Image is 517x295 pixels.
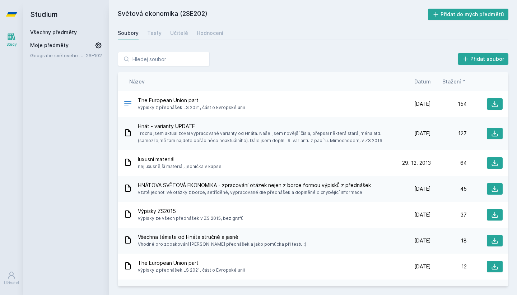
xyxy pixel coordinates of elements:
[1,29,22,51] a: Study
[138,215,243,222] span: výpisky ze všech přednášek v ZS 2015, bez grafů
[431,100,467,108] div: 154
[138,163,222,170] span: nejluxusnější materiál, jednička v kapse
[431,185,467,192] div: 45
[414,185,431,192] span: [DATE]
[138,130,392,144] span: Trochu jsem aktualizoval vypracované varianty od Hnáta. Našel jsem novější čísla, přepsal některá...
[138,233,306,241] span: Všechna témata od Hnáta stručně a jasně
[414,130,431,137] span: [DATE]
[138,156,222,163] span: luxusní materiál
[442,78,461,85] span: Stažení
[431,159,467,167] div: 64
[6,42,17,47] div: Study
[138,123,392,130] span: Hnát - varianty UPDATE
[138,208,243,215] span: Výpisky ZS2015
[431,237,467,244] div: 18
[428,9,509,20] button: Přidat do mých předmětů
[170,29,188,37] div: Učitelé
[414,78,431,85] button: Datum
[86,53,102,58] a: 2SE102
[138,259,245,267] span: The European Union part
[30,29,77,35] a: Všechny předměty
[414,100,431,108] span: [DATE]
[414,211,431,218] span: [DATE]
[170,26,188,40] a: Učitelé
[138,285,265,292] span: Hnát přednášky
[124,99,132,109] div: .DOCX
[30,42,69,49] span: Moje předměty
[138,97,245,104] span: The European Union part
[431,130,467,137] div: 127
[442,78,467,85] button: Stažení
[431,211,467,218] div: 37
[138,104,245,111] span: výpisky z přednášek LS 2021, část o Evropské unii
[197,26,223,40] a: Hodnocení
[402,159,431,167] span: 29. 12. 2013
[118,52,210,66] input: Hledej soubor
[414,237,431,244] span: [DATE]
[30,52,86,59] a: Geografie světového hospodářství
[4,280,19,286] div: Uživatel
[1,267,22,289] a: Uživatel
[147,26,162,40] a: Testy
[458,53,509,65] button: Přidat soubor
[138,267,245,274] span: výpisky z přednášek LS 2021, část o Evropské unii
[431,263,467,270] div: 12
[147,29,162,37] div: Testy
[138,241,306,248] span: Vhodné pro zopakování [PERSON_NAME] přednášek a jako pomůcka při testu :)
[118,29,139,37] div: Soubory
[414,263,431,270] span: [DATE]
[118,9,428,20] h2: Světová ekonomika (2SE202)
[138,182,371,189] span: HNÁTOVA SVĚTOVÁ EKONOMIKA - zpracování otázek nejen z borce formou výpisků z přednášek
[197,29,223,37] div: Hodnocení
[118,26,139,40] a: Soubory
[129,78,145,85] button: Název
[138,189,371,196] span: vzaté jednotlivé otázky z borce, setříděné, vypracované dle přednášek a doplněné o chybějící info...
